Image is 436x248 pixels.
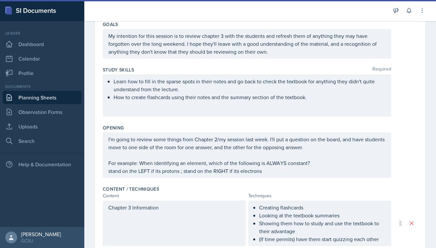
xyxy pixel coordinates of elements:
label: Goals [103,21,118,28]
p: stand on the LEFT if its protons ; stand on the RIGHT if its electrons [108,167,386,175]
div: Techniques [248,192,391,199]
p: Chapter 3 Information [108,204,240,211]
span: Required [372,67,391,73]
a: Calendar [3,52,82,65]
a: Planning Sheets [3,91,82,104]
div: Documents [3,84,82,90]
a: Search [3,134,82,148]
p: Looking at the textbook summaries [259,211,386,219]
div: GCSU [21,237,61,244]
div: Leader [3,30,82,36]
div: Content [103,192,246,199]
p: My intention for this session is to review chapter 3 with the students and refresh them of anythi... [108,32,386,56]
label: Study Skills [103,67,134,73]
label: Content / Techniques [103,186,159,192]
p: Creating flashcards [259,204,386,211]
label: Opening [103,124,124,131]
div: Help & Documentation [3,158,82,171]
p: Showing them how to study and use the textbook to their advantage [259,219,386,235]
p: How to create flashcards using their notes and the summary section of the textbook. [114,93,386,101]
a: Profile [3,67,82,80]
p: Learn how to fill in the sparse spots in their notes and go back to check the textbook for anythi... [114,77,386,93]
a: Uploads [3,120,82,133]
p: I'm going to review some things from Chapter 2/my session last week. I'll put a question on the b... [108,135,386,151]
p: (If time permits) have them start quizzing each other [259,235,386,243]
a: Observation Forms [3,105,82,119]
p: For example: When identifying an element, which of the following is ALWAYS constant? [108,159,386,167]
div: [PERSON_NAME] [21,231,61,237]
a: Dashboard [3,38,82,51]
